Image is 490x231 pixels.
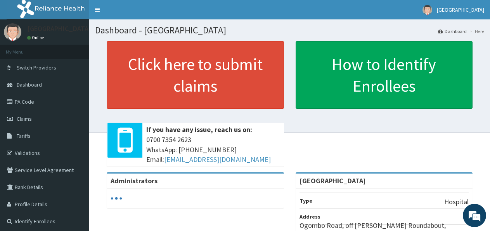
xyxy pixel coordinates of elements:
[27,35,46,40] a: Online
[95,25,484,35] h1: Dashboard - [GEOGRAPHIC_DATA]
[296,41,473,109] a: How to Identify Enrollees
[146,135,280,165] span: 0700 7354 2623 WhatsApp: [PHONE_NUMBER] Email:
[17,64,56,71] span: Switch Providers
[4,23,21,41] img: User Image
[300,176,366,185] strong: [GEOGRAPHIC_DATA]
[444,197,469,207] p: Hospital
[111,193,122,204] svg: audio-loading
[164,155,271,164] a: [EMAIL_ADDRESS][DOMAIN_NAME]
[111,176,158,185] b: Administrators
[422,5,432,15] img: User Image
[27,25,91,32] p: [GEOGRAPHIC_DATA]
[300,197,312,204] b: Type
[17,132,31,139] span: Tariffs
[17,81,42,88] span: Dashboard
[107,41,284,109] a: Click here to submit claims
[438,28,467,35] a: Dashboard
[146,125,252,134] b: If you have any issue, reach us on:
[17,115,32,122] span: Claims
[467,28,484,35] li: Here
[300,213,320,220] b: Address
[437,6,484,13] span: [GEOGRAPHIC_DATA]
